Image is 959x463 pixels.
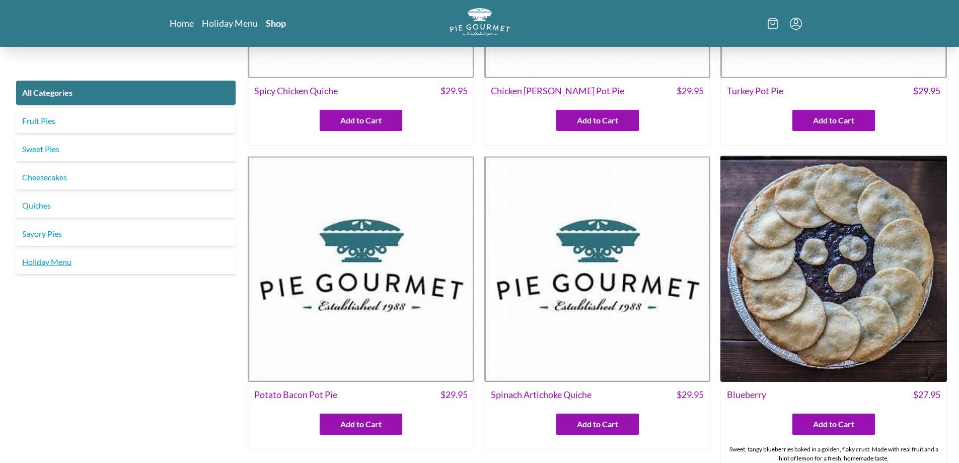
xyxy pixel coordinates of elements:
img: Potato Bacon Pot Pie [248,156,474,382]
span: Potato Bacon Pot Pie [254,388,337,402]
span: Spinach Artichoke Quiche [491,388,592,402]
a: All Categories [16,81,236,105]
a: Shop [266,17,286,29]
span: Add to Cart [577,418,618,430]
span: Add to Cart [813,114,854,126]
a: Cheesecakes [16,165,236,189]
a: Fruit Pies [16,109,236,133]
button: Add to Cart [556,414,639,435]
span: Spicy Chicken Quiche [254,84,338,98]
span: $ 29.95 [440,84,468,98]
span: Chicken [PERSON_NAME] Pot Pie [491,84,624,98]
button: Add to Cart [792,414,875,435]
button: Add to Cart [556,110,639,131]
span: $ 29.95 [677,388,704,402]
a: Sweet Pies [16,137,236,161]
span: Add to Cart [813,418,854,430]
span: Add to Cart [340,114,382,126]
img: logo [450,8,510,36]
a: Savory Pies [16,222,236,246]
button: Add to Cart [320,110,402,131]
span: Blueberry [727,388,766,402]
a: Holiday Menu [202,17,258,29]
a: Home [170,17,194,29]
button: Add to Cart [320,414,402,435]
button: Menu [790,18,802,30]
a: Holiday Menu [16,250,236,274]
img: Spinach Artichoke Quiche [484,156,711,382]
span: Add to Cart [340,418,382,430]
a: Quiches [16,193,236,218]
span: Turkey Pot Pie [727,84,783,98]
img: Blueberry [720,156,947,382]
span: $ 29.95 [677,84,704,98]
span: $ 29.95 [913,84,940,98]
span: Add to Cart [577,114,618,126]
span: $ 29.95 [440,388,468,402]
a: Logo [450,8,510,39]
span: $ 27.95 [913,388,940,402]
button: Add to Cart [792,110,875,131]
